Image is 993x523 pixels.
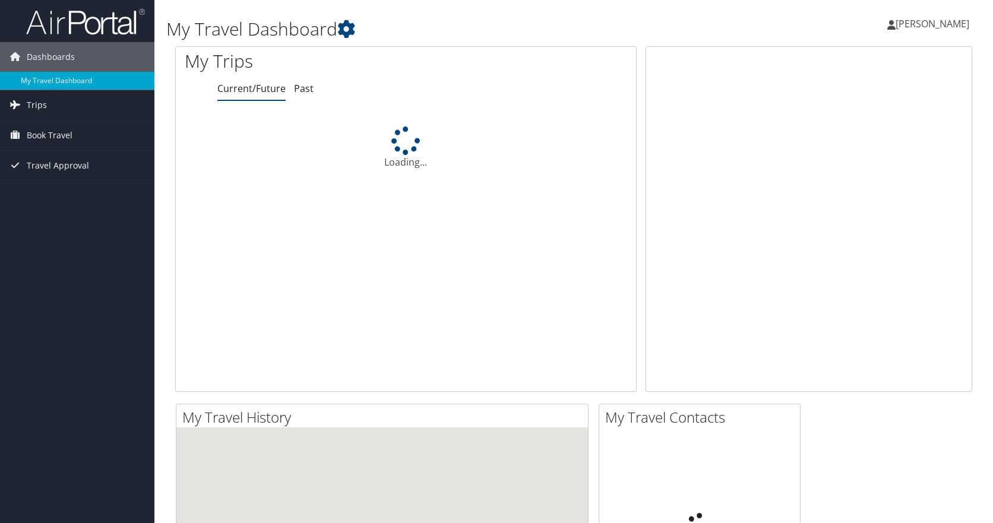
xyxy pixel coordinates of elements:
span: Trips [27,90,47,120]
a: Past [294,82,314,95]
h1: My Trips [185,49,435,74]
a: Current/Future [217,82,286,95]
a: [PERSON_NAME] [887,6,981,42]
span: [PERSON_NAME] [896,17,969,30]
div: Loading... [176,126,636,169]
span: Book Travel [27,121,72,150]
h1: My Travel Dashboard [166,17,710,42]
img: airportal-logo.png [26,8,145,36]
h2: My Travel History [182,407,588,427]
h2: My Travel Contacts [605,407,800,427]
span: Travel Approval [27,151,89,180]
span: Dashboards [27,42,75,72]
